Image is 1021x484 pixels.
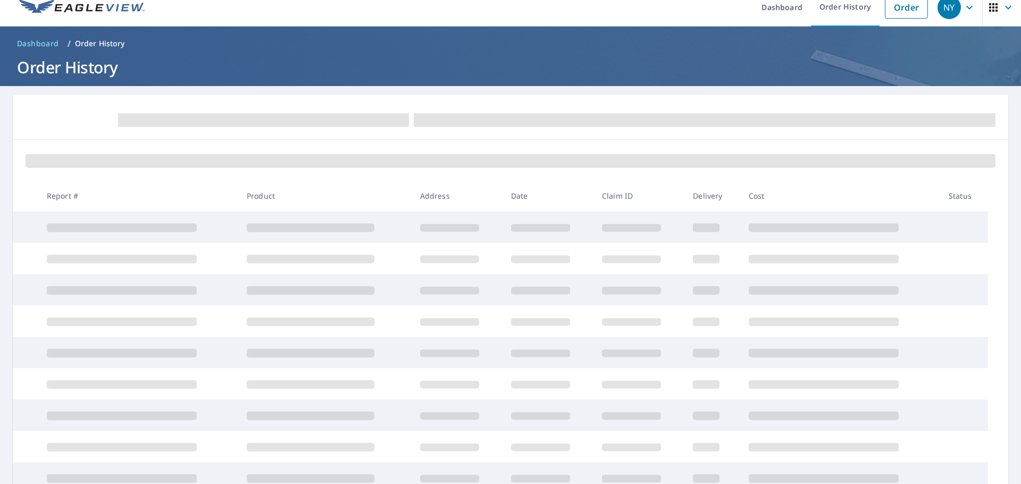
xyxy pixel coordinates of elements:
li: / [68,37,71,50]
th: Date [503,180,593,211]
a: Dashboard [13,35,63,52]
nav: breadcrumb [13,35,1008,52]
th: Report # [38,180,238,211]
th: Cost [740,180,940,211]
p: Order History [75,38,125,49]
th: Claim ID [593,180,684,211]
span: Dashboard [17,38,59,49]
h1: Order History [13,56,1008,78]
th: Address [412,180,503,211]
th: Product [238,180,412,211]
th: Status [940,180,988,211]
th: Delivery [684,180,740,211]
